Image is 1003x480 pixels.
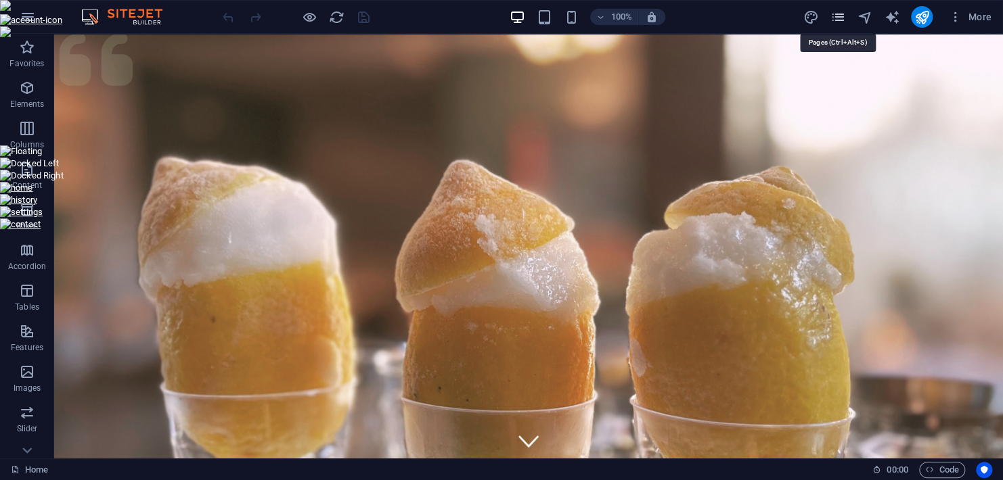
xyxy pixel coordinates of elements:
[14,383,41,393] p: Images
[11,342,43,353] p: Features
[11,462,48,478] a: Click to cancel selection. Double-click to open Pages
[925,462,959,478] span: Code
[976,462,992,478] button: Usercentrics
[896,464,898,475] span: :
[919,462,965,478] button: Code
[8,261,46,272] p: Accordion
[17,423,38,434] p: Slider
[15,302,39,312] p: Tables
[887,462,908,478] span: 00 00
[872,462,908,478] h6: Session time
